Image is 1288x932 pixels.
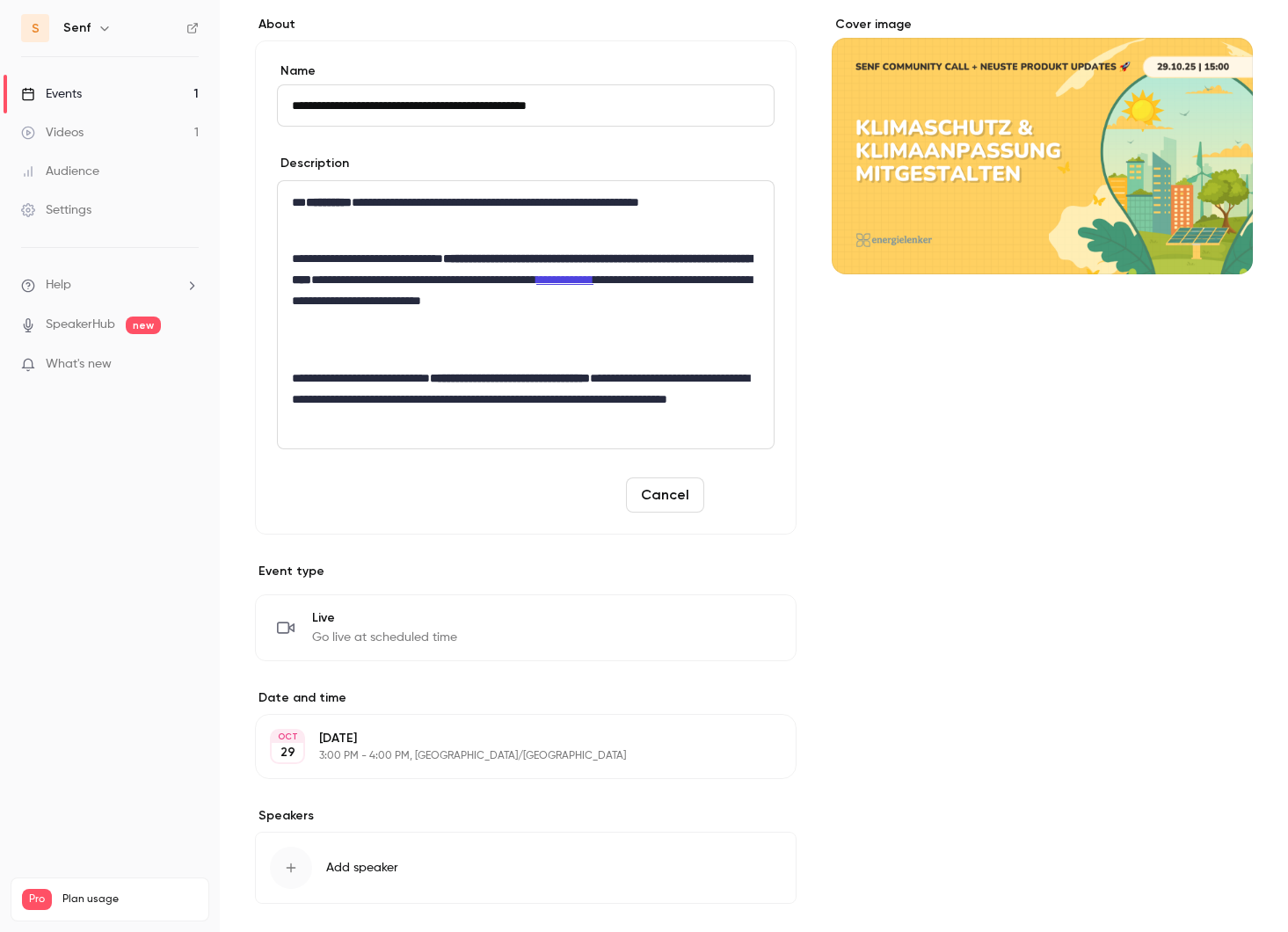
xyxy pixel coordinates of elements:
button: Cancel [626,477,704,513]
button: Add speaker [255,832,797,904]
button: Save [711,477,775,513]
a: SpeakerHub [46,316,115,334]
span: Plan usage [62,892,198,907]
label: Cover image [832,16,1253,33]
span: Go live at scheduled time [312,629,457,646]
div: Settings [21,201,91,219]
div: OCT [272,731,303,743]
p: 3:00 PM - 4:00 PM, [GEOGRAPHIC_DATA]/[GEOGRAPHIC_DATA] [319,749,703,763]
span: What's new [46,355,112,374]
span: Help [46,276,71,295]
div: Videos [21,124,84,142]
span: new [126,317,161,334]
span: S [32,19,40,38]
span: Pro [22,889,52,910]
label: About [255,16,797,33]
span: Live [312,609,457,627]
div: Audience [21,163,99,180]
div: editor [278,181,774,448]
span: Add speaker [326,859,398,877]
label: Name [277,62,775,80]
label: Speakers [255,807,797,825]
section: description [277,180,775,449]
section: Cover image [832,16,1253,274]
label: Description [277,155,349,172]
h6: Senf [63,19,91,37]
p: [DATE] [319,730,703,747]
p: 29 [280,744,295,761]
iframe: Noticeable Trigger [178,357,199,373]
p: Event type [255,563,797,580]
div: Events [21,85,82,103]
li: help-dropdown-opener [21,276,199,295]
label: Date and time [255,689,797,707]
